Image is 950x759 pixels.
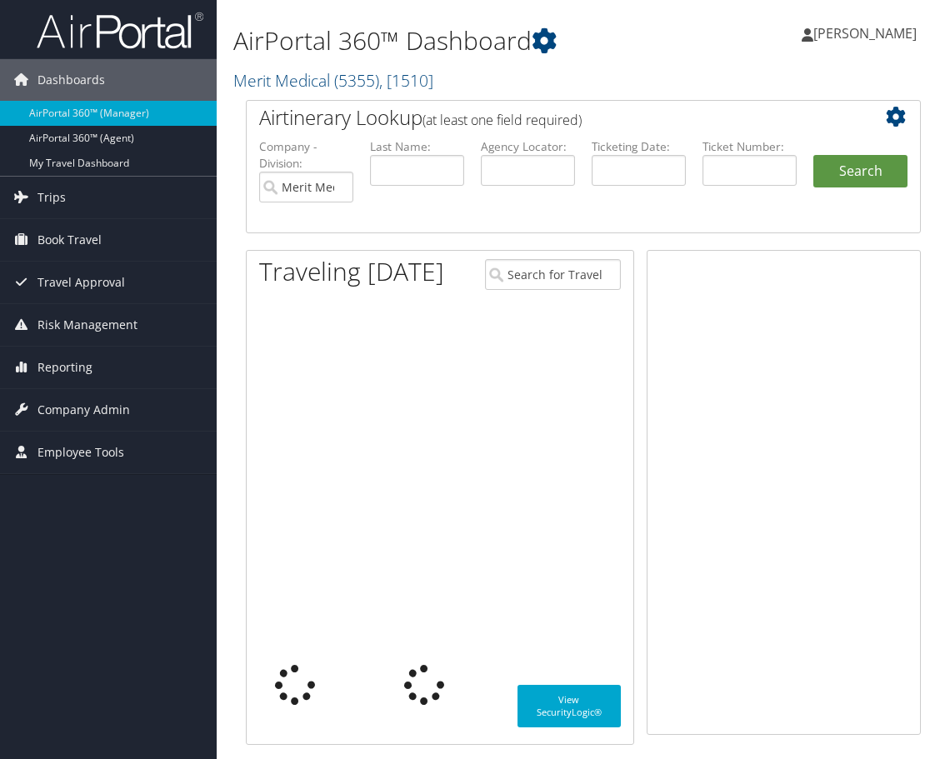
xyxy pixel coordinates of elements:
span: Risk Management [37,304,137,346]
h1: Traveling [DATE] [259,254,444,289]
a: View SecurityLogic® [517,685,622,727]
span: Trips [37,177,66,218]
span: Reporting [37,347,92,388]
input: Search for Traveler [485,259,621,290]
label: Ticket Number: [702,138,797,155]
span: [PERSON_NAME] [813,24,917,42]
label: Agency Locator: [481,138,575,155]
span: Company Admin [37,389,130,431]
label: Ticketing Date: [592,138,686,155]
label: Last Name: [370,138,464,155]
h2: Airtinerary Lookup [259,103,852,132]
span: , [ 1510 ] [379,69,433,92]
span: Dashboards [37,59,105,101]
span: ( 5355 ) [334,69,379,92]
h1: AirPortal 360™ Dashboard [233,23,700,58]
a: Merit Medical [233,69,433,92]
a: [PERSON_NAME] [802,8,933,58]
label: Company - Division: [259,138,353,172]
img: airportal-logo.png [37,11,203,50]
span: Employee Tools [37,432,124,473]
span: Travel Approval [37,262,125,303]
span: (at least one field required) [422,111,582,129]
span: Book Travel [37,219,102,261]
button: Search [813,155,907,188]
